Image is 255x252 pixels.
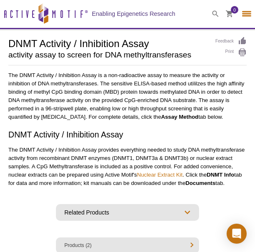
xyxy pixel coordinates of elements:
a: Print [215,48,247,57]
a: Products (2) [64,242,91,249]
p: The DNMT Activity / Inhibition Assay is a non-radioactive assay to measure the activity or inhibi... [8,71,247,121]
a: Nuclear Extract Kit [137,172,182,178]
a: 0 [226,10,233,19]
strong: Assay Method [161,114,198,120]
h3: DNMT Activity / Inhibition Assay [8,130,247,140]
h2: Enabling Epigenetics Research [92,10,175,17]
a: Feedback [215,37,247,46]
h2: activity assay to screen for DNA methyltransferases [8,51,207,59]
h1: DNMT Activity / Inhibition Assay [8,37,207,49]
strong: DNMT Info [207,172,234,178]
strong: Documents [185,180,215,186]
div: Open Intercom Messenger [227,224,247,244]
span: 0 [233,6,236,14]
p: The DNMT Activity / Inhibition Assay provides everything needed to study DNA methyltransferase ac... [8,146,247,187]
